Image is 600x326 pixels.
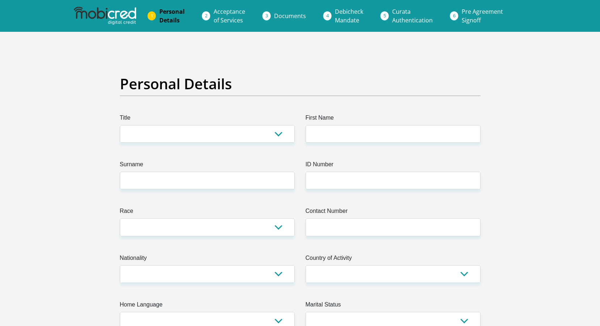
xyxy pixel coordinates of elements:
a: Pre AgreementSignoff [456,4,509,27]
label: Race [120,207,295,218]
input: Contact Number [306,218,481,236]
img: mobicred logo [74,7,136,25]
label: ID Number [306,160,481,172]
input: First Name [306,125,481,143]
label: Contact Number [306,207,481,218]
span: Pre Agreement Signoff [462,8,503,24]
a: PersonalDetails [154,4,190,27]
label: Marital Status [306,300,481,312]
a: Acceptanceof Services [208,4,251,27]
span: Curata Authentication [392,8,433,24]
input: Surname [120,172,295,189]
a: CurataAuthentication [386,4,439,27]
span: Debicheck Mandate [335,8,363,24]
label: First Name [306,113,481,125]
label: Nationality [120,254,295,265]
span: Documents [274,12,306,20]
input: ID Number [306,172,481,189]
label: Country of Activity [306,254,481,265]
label: Surname [120,160,295,172]
a: Documents [268,9,312,23]
h2: Personal Details [120,75,481,93]
label: Home Language [120,300,295,312]
a: DebicheckMandate [329,4,369,27]
span: Acceptance of Services [214,8,245,24]
label: Title [120,113,295,125]
span: Personal Details [159,8,185,24]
